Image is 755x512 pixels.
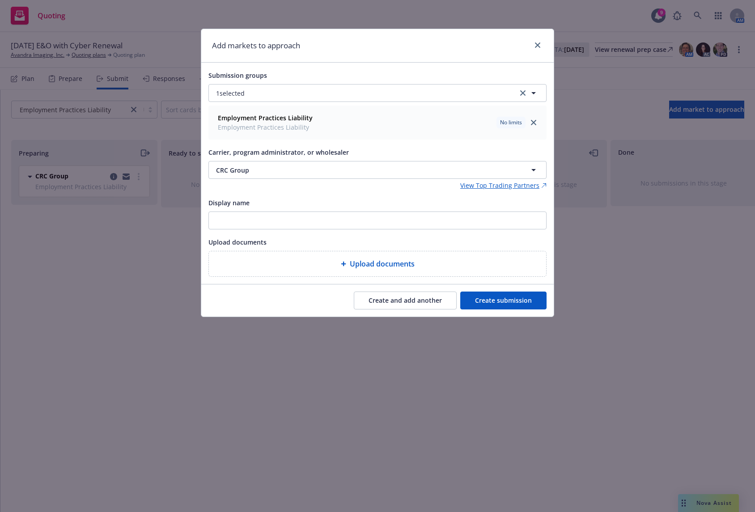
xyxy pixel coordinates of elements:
[460,181,547,190] a: View Top Trading Partners
[500,118,522,127] span: No limits
[460,292,547,309] button: Create submission
[208,251,547,277] div: Upload documents
[350,258,415,269] span: Upload documents
[212,40,300,51] h1: Add markets to approach
[208,161,547,179] button: CRC Group
[528,117,539,128] a: close
[517,88,528,98] a: clear selection
[208,71,267,80] span: Submission groups
[208,148,349,157] span: Carrier, program administrator, or wholesaler
[208,238,267,246] span: Upload documents
[218,123,313,132] span: Employment Practices Liability
[218,114,313,122] strong: Employment Practices Liability
[354,292,457,309] button: Create and add another
[216,89,245,98] span: 1 selected
[208,84,547,102] button: 1selectedclear selection
[532,40,543,51] a: close
[216,165,497,175] span: CRC Group
[208,199,250,207] span: Display name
